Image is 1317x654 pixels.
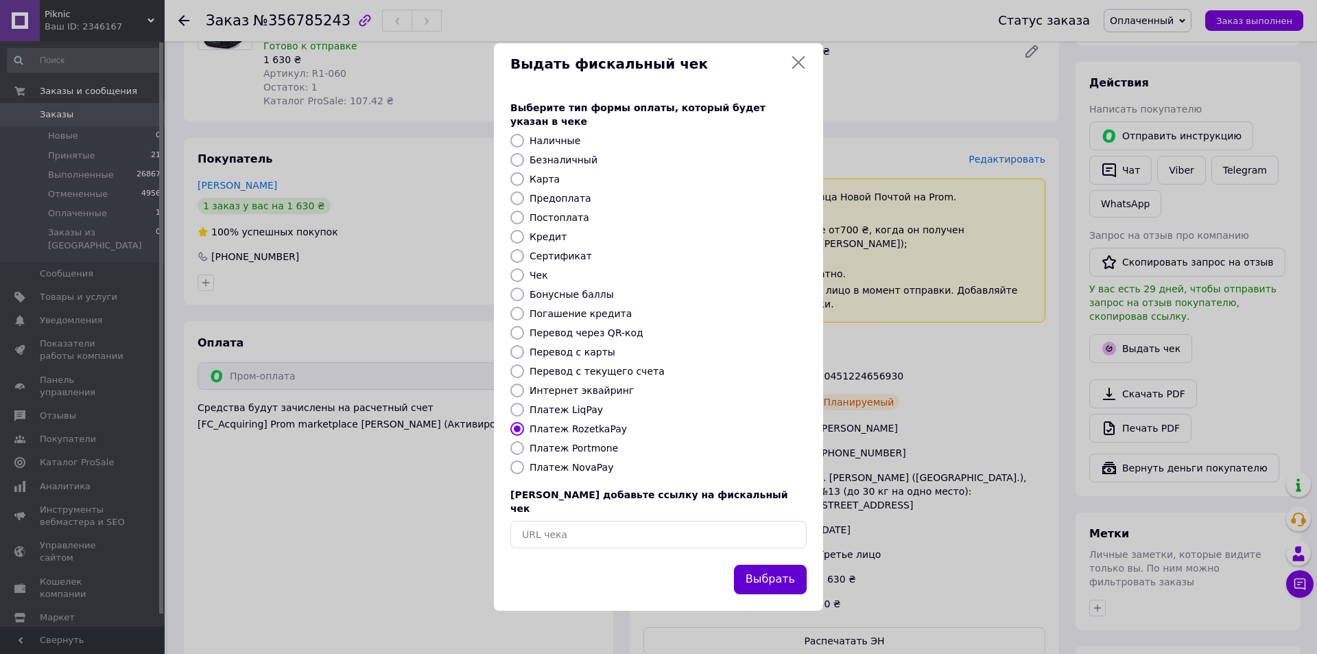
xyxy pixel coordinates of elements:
[530,462,613,473] label: Платеж NovaPay
[510,54,785,74] span: Выдать фискальный чек
[530,193,591,204] label: Предоплата
[530,366,665,377] label: Перевод с текущего счета
[510,102,766,127] span: Выберите тип формы оплаты, который будет указан в чеке
[530,443,618,454] label: Платеж Portmone
[530,250,592,261] label: Сертификат
[530,404,603,415] label: Платеж LiqPay
[530,289,614,300] label: Бонусные баллы
[530,231,567,242] label: Кредит
[530,327,643,338] label: Перевод через QR-код
[530,212,589,223] label: Постоплата
[734,565,807,594] button: Выбрать
[530,385,634,396] label: Интернет эквайринг
[530,347,615,358] label: Перевод с карты
[530,135,580,146] label: Наличные
[530,308,632,319] label: Погашение кредита
[530,270,548,281] label: Чек
[530,423,627,434] label: Платеж RozetkaPay
[510,489,788,514] span: [PERSON_NAME] добавьте ссылку на фискальный чек
[510,521,807,548] input: URL чека
[530,174,560,185] label: Карта
[530,154,597,165] label: Безналичный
